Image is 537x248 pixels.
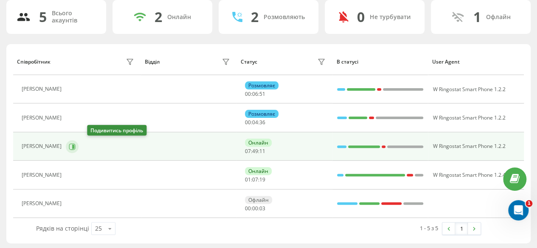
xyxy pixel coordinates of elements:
span: 1 [526,200,532,207]
span: 19 [259,176,265,183]
div: Подивитись профіль [87,125,146,136]
div: Статус [241,59,257,65]
span: 00 [245,205,251,212]
span: W Ringostat Smart Phone 1.2.4 [433,171,505,178]
div: User Agent [432,59,520,65]
span: 03 [259,205,265,212]
span: 07 [245,148,251,155]
div: : : [245,177,265,183]
div: Відділ [145,59,160,65]
div: : : [245,148,265,154]
a: 1 [455,223,468,234]
span: 01 [245,176,251,183]
span: 04 [252,119,258,126]
span: 00 [245,90,251,98]
span: 36 [259,119,265,126]
div: 1 [473,9,481,25]
div: [PERSON_NAME] [22,86,64,92]
div: 1 - 5 з 5 [420,224,438,232]
span: 07 [252,176,258,183]
span: Рядків на сторінці [36,224,89,232]
div: В статусі [336,59,424,65]
div: [PERSON_NAME] [22,115,64,121]
span: W Ringostat Smart Phone 1.2.2 [433,114,505,121]
iframe: Intercom live chat [508,200,529,220]
div: : : [245,206,265,212]
div: 0 [357,9,365,25]
div: Онлайн [245,139,272,147]
span: 51 [259,90,265,98]
div: Не турбувати [370,14,411,21]
span: 49 [252,148,258,155]
div: Розмовляє [245,81,278,89]
div: : : [245,120,265,125]
span: 00 [252,205,258,212]
div: [PERSON_NAME] [22,172,64,178]
div: 25 [95,224,102,233]
div: [PERSON_NAME] [22,143,64,149]
div: Співробітник [17,59,51,65]
div: Всього акаунтів [52,10,96,24]
div: Офлайн [486,14,511,21]
span: 00 [245,119,251,126]
span: W Ringostat Smart Phone 1.2.2 [433,142,505,150]
div: : : [245,91,265,97]
div: 2 [251,9,259,25]
div: [PERSON_NAME] [22,201,64,206]
div: Розмовляють [264,14,305,21]
div: 2 [155,9,162,25]
div: Онлайн [167,14,191,21]
div: Офлайн [245,196,272,204]
div: 5 [39,9,47,25]
span: 06 [252,90,258,98]
div: Розмовляє [245,110,278,118]
span: W Ringostat Smart Phone 1.2.2 [433,86,505,93]
span: 11 [259,148,265,155]
div: Онлайн [245,167,272,175]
